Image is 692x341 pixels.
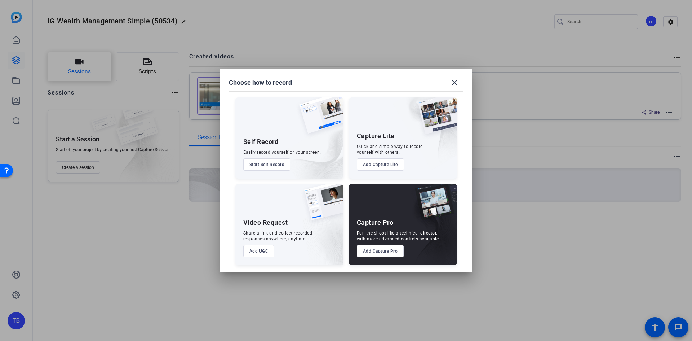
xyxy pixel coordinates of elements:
[299,184,343,228] img: ugc-content.png
[294,97,343,141] img: self-record.png
[357,245,404,257] button: Add Capture Pro
[357,218,394,227] div: Capture Pro
[243,137,279,146] div: Self Record
[302,206,343,265] img: embarkstudio-ugc-content.png
[357,230,440,242] div: Run the shoot like a technical director, with more advanced controls available.
[281,113,343,179] img: embarkstudio-self-record.png
[404,193,457,265] img: embarkstudio-capture-pro.png
[357,132,395,140] div: Capture Lite
[450,78,459,87] mat-icon: close
[243,158,291,171] button: Start Self Record
[229,78,292,87] h1: Choose how to record
[412,97,457,141] img: capture-lite.png
[409,184,457,228] img: capture-pro.png
[243,230,312,242] div: Share a link and collect recorded responses anywhere, anytime.
[357,144,423,155] div: Quick and simple way to record yourself with others.
[357,158,404,171] button: Add Capture Lite
[243,245,275,257] button: Add UGC
[243,149,321,155] div: Easily record yourself or your screen.
[243,218,288,227] div: Video Request
[392,97,457,170] img: embarkstudio-capture-lite.png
